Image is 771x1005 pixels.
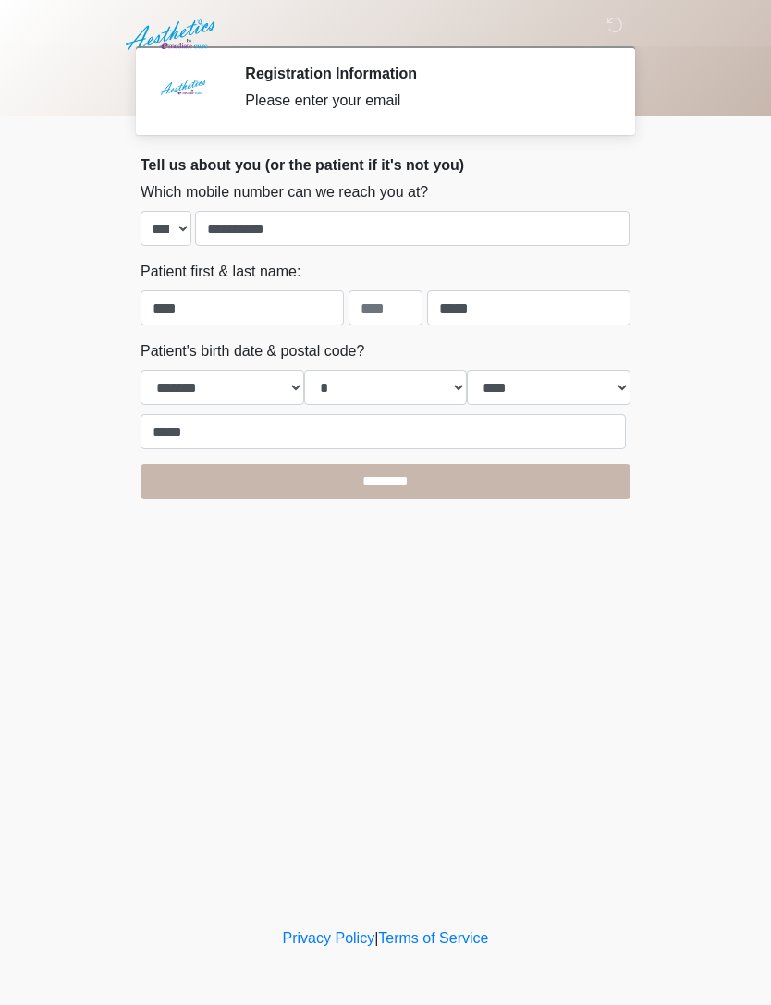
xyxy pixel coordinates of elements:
img: Agent Avatar [154,65,210,120]
h2: Registration Information [245,65,603,82]
a: Terms of Service [378,930,488,946]
a: Privacy Policy [283,930,375,946]
a: | [374,930,378,946]
h2: Tell us about you (or the patient if it's not you) [141,156,630,174]
label: Which mobile number can we reach you at? [141,181,428,203]
label: Patient first & last name: [141,261,300,283]
img: Aesthetics by Emediate Cure Logo [122,14,223,56]
div: Please enter your email [245,90,603,112]
label: Patient's birth date & postal code? [141,340,364,362]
